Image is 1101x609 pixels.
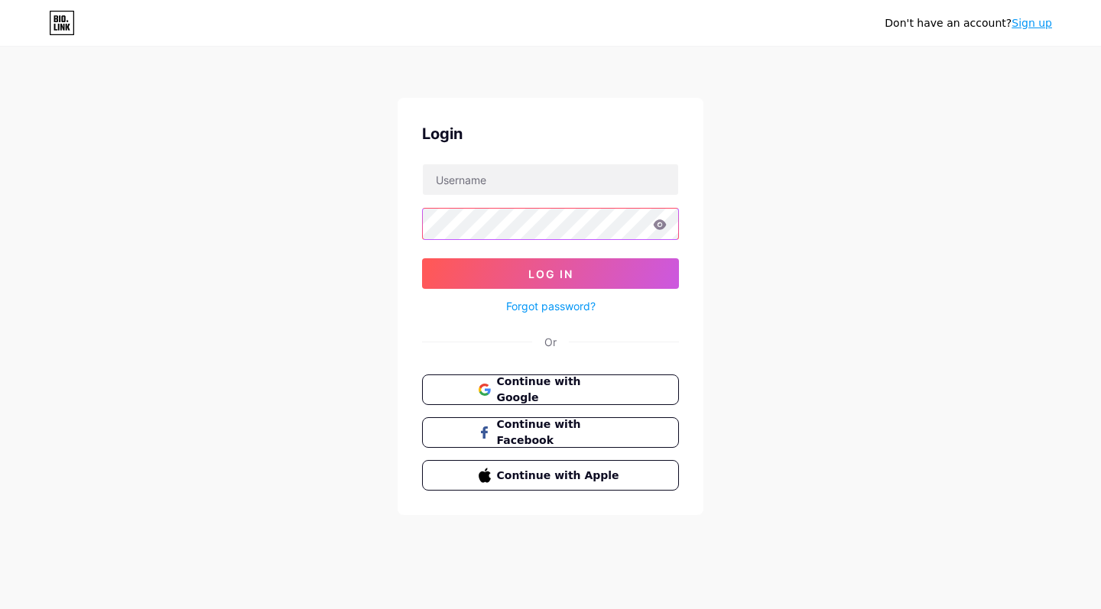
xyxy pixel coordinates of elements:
button: Log In [422,258,679,289]
button: Continue with Facebook [422,417,679,448]
div: Don't have an account? [885,15,1052,31]
span: Continue with Facebook [497,416,623,449]
span: Log In [528,267,573,280]
div: Login [422,122,679,145]
a: Forgot password? [506,298,596,314]
input: Username [423,164,678,195]
button: Continue with Apple [422,460,679,491]
span: Continue with Google [497,374,623,406]
div: Or [544,334,557,350]
a: Sign up [1012,17,1052,29]
button: Continue with Google [422,374,679,405]
span: Continue with Apple [497,468,623,484]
